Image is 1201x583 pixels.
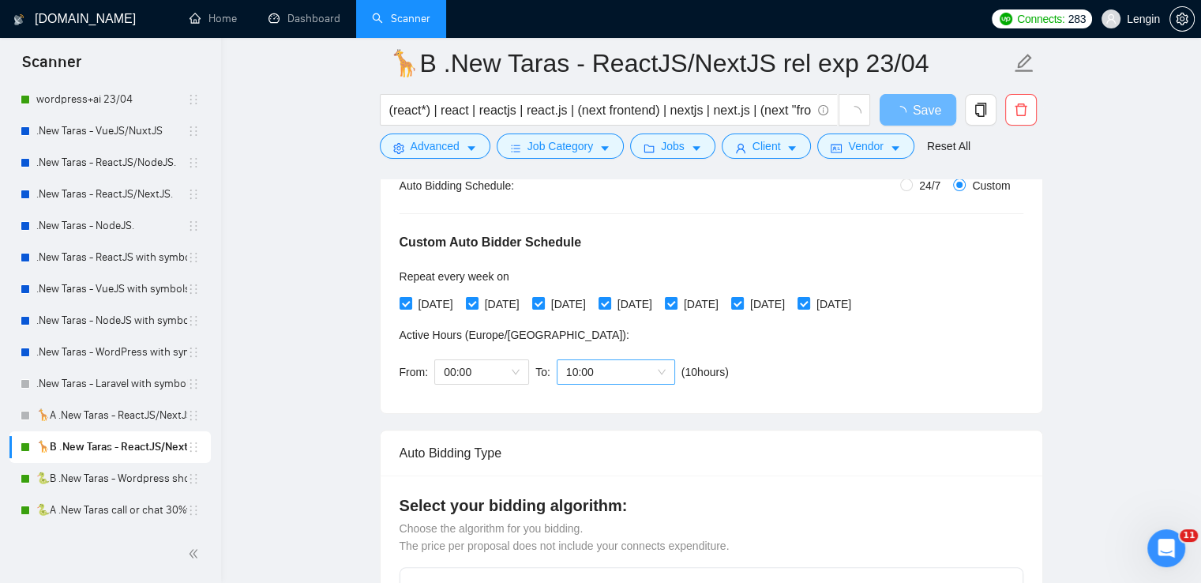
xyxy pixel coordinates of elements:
button: settingAdvancedcaret-down [380,134,490,159]
a: .New Taras - Laravel with symbols [36,368,187,400]
span: 10:00 [566,360,666,384]
h5: Custom Auto Bidder Schedule [400,233,582,252]
span: Choose the algorithm for you bidding. The price per proposal does not include your connects expen... [400,522,730,552]
span: holder [187,283,200,295]
a: .New Taras - VueJS with symbols [36,273,187,305]
a: .New Taras - NodeJS with symbols [36,305,187,337]
span: Active Hours ( Europe/[GEOGRAPHIC_DATA] ): [400,329,629,341]
span: Save [913,100,941,120]
a: 🦒A .New Taras - ReactJS/NextJS usual 23/04 [36,400,187,431]
span: Scanner [9,51,94,84]
span: [DATE] [611,295,659,313]
span: holder [187,156,200,169]
span: edit [1014,53,1034,73]
span: holder [187,188,200,201]
li: .New Taras - WordPress with symbols [9,337,211,368]
span: 283 [1068,10,1085,28]
span: 11 [1180,529,1198,542]
span: caret-down [466,142,477,154]
button: setting [1169,6,1195,32]
a: .New Taras - VueJS/NuxtJS [36,115,187,147]
li: .New Taras - NodeJS. [9,210,211,242]
button: delete [1005,94,1037,126]
a: .New Taras - ReactJS/NodeJS. [36,147,187,179]
a: homeHome [190,12,237,25]
button: idcardVendorcaret-down [817,134,914,159]
span: From: [400,366,429,378]
span: loading [847,106,861,120]
span: [DATE] [545,295,592,313]
span: holder [187,472,200,485]
li: .New Taras - VueJS with symbols [9,273,211,305]
a: wordpress+ai 23/04 [36,84,187,115]
span: Repeat every week on [400,270,509,283]
span: holder [187,220,200,232]
div: Auto Bidding Schedule: [400,177,607,194]
span: caret-down [786,142,798,154]
button: Save [880,94,956,126]
span: user [1105,13,1117,24]
span: holder [187,93,200,106]
span: delete [1006,103,1036,117]
span: caret-down [599,142,610,154]
span: Jobs [661,137,685,155]
span: holder [187,504,200,517]
span: Advanced [411,137,460,155]
span: To: [535,366,550,378]
span: setting [393,142,404,154]
span: loading [894,106,913,118]
a: .New Taras - WordPress with symbols [36,337,187,368]
span: [DATE] [810,295,858,313]
span: bars [510,142,521,154]
li: wordpress+ai 23/04 [9,84,211,115]
a: 🐍A .New Taras call or chat 30%view 0 reply 23/04 [36,495,187,526]
span: holder [187,346,200,359]
span: Client [753,137,781,155]
span: idcard [831,142,842,154]
iframe: Intercom live chat [1147,529,1185,567]
span: setting [1170,13,1194,25]
li: .New Taras - Laravel with symbols [9,368,211,400]
li: .New Taras - ReactJS with symbols [9,242,211,273]
li: .New Taras - VueJS/NuxtJS [9,115,211,147]
input: Scanner name... [388,43,1011,83]
span: caret-down [890,142,901,154]
a: Reset All [927,137,970,155]
a: setting [1169,13,1195,25]
span: holder [187,409,200,422]
span: [DATE] [744,295,791,313]
span: holder [187,314,200,327]
li: .New Taras - ReactJS/NodeJS. [9,147,211,179]
a: 🐍B .New Taras - Wordpress short 23/04 [36,463,187,495]
span: copy [966,103,996,117]
a: 🦒B .New Taras - ReactJS/NextJS rel exp 23/04 [36,431,187,463]
a: .New Taras - ReactJS with symbols [36,242,187,273]
li: .New Taras - NodeJS with symbols [9,305,211,337]
li: 🦒B .New Taras - ReactJS/NextJS rel exp 23/04 [9,431,211,463]
a: .New Taras - ReactJS/NextJS. [36,179,187,210]
a: dashboardDashboard [268,12,340,25]
li: 🐍A .New Taras call or chat 30%view 0 reply 23/04 [9,495,211,526]
li: .New Taras - ReactJS/NextJS. [9,179,211,210]
span: Connects: [1017,10,1064,28]
span: double-left [188,546,204,562]
li: 🦒A .New Taras - ReactJS/NextJS usual 23/04 [9,400,211,431]
span: holder [187,378,200,390]
span: Custom [966,177,1016,194]
button: userClientcaret-down [722,134,812,159]
li: 🐍B .New Taras - Wordpress short 23/04 [9,463,211,495]
button: copy [965,94,996,126]
a: .New Taras - NodeJS. [36,210,187,242]
span: ( 10 hours) [681,366,729,378]
span: 00:00 [444,360,520,384]
span: Vendor [848,137,883,155]
span: holder [187,441,200,453]
h4: Select your bidding algorithm: [400,495,1023,517]
span: 24/7 [913,177,947,194]
span: Job Category [527,137,593,155]
span: holder [187,251,200,264]
input: Search Freelance Jobs... [389,100,811,120]
span: caret-down [691,142,702,154]
a: searchScanner [372,12,430,25]
span: folder [644,142,655,154]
